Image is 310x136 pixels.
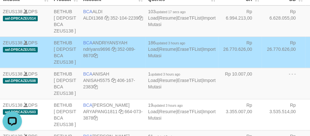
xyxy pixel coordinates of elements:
a: EraseTFList [177,109,202,114]
a: Copy 3520898670 to clipboard [93,53,98,58]
td: Rp 10.007,00 [218,68,262,99]
a: Import Mutasi [148,47,215,58]
span: updated 3 hours ago [153,104,183,107]
a: ZEUS138 [3,103,23,108]
td: Rp 26.770.626,00 [262,37,305,68]
span: updated 3 hours ago [151,73,180,76]
span: updated 17 secs ago [156,10,186,14]
a: Copy 4061672383 to clipboard [93,84,98,89]
span: 103 [148,9,185,14]
span: BCA [83,103,93,108]
span: | | | [148,9,215,27]
span: BCA [83,40,93,45]
a: Copy 3521042239 to clipboard [138,15,143,21]
a: Copy ALDI1368 to clipboard [105,15,109,21]
span: 186 [148,40,185,45]
a: ANISAH5575 [83,78,110,83]
td: ANDRIYANSYAH 352-089-8670 [81,37,145,68]
a: Resume [159,15,176,21]
td: DPS [0,37,51,68]
td: Rp 6.628.055,00 [262,5,305,37]
a: ZEUS138 [3,40,23,45]
a: Load [148,15,158,21]
a: Copy ARYAPANG1811 to clipboard [119,109,123,114]
a: ARYAPANG1811 [83,109,118,114]
a: Resume [159,47,176,52]
span: BCA [83,71,93,77]
a: Copy ANISAH5575 to clipboard [111,78,116,83]
a: Copy 6640733878 to clipboard [93,115,98,121]
td: - - - [262,68,305,99]
a: ndriyans9696 [83,47,110,52]
span: aaf-DPBCAZEUS08 [3,78,38,84]
a: EraseTFList [177,78,202,83]
td: ALDI 352-104-2239 [81,5,145,37]
a: EraseTFList [177,47,202,52]
td: DPS [0,99,51,130]
td: BETHUB [ DEPOSIT BCA ZEUS138 ] [51,5,81,37]
span: 19 [148,103,183,108]
td: BETHUB [ DEPOSIT BCA ZEUS138 ] [51,99,81,130]
a: ZEUS138 [3,9,23,14]
a: Import Mutasi [148,78,215,89]
a: Load [148,78,158,83]
span: | | | [148,40,215,58]
td: DPS [0,68,51,99]
span: | | | [148,71,215,89]
td: Rp 3.355.007,00 [218,99,262,130]
a: Resume [159,78,176,83]
td: Rp 26.770.626,00 [218,37,262,68]
td: BETHUB [ DEPOSIT BCA ZEUS138 ] [51,68,81,99]
span: aaf-DPBCAZEUS14 [3,16,38,21]
a: Resume [159,109,176,114]
a: ZEUS138 [3,71,23,77]
a: Copy ndriyans9696 to clipboard [112,47,116,52]
a: ALDI1368 [83,15,103,21]
a: Import Mutasi [148,15,215,27]
td: ANISAH 406-167-2383 [81,68,145,99]
td: BETHUB [ DEPOSIT BCA ZEUS138 ] [51,37,81,68]
td: [PERSON_NAME] 664-073-3878 [81,99,145,130]
a: Load [148,47,158,52]
td: Rp 3.535.514,00 [262,99,305,130]
button: Open LiveChat chat widget [3,3,22,22]
td: DPS [0,5,51,37]
span: updated 3 hours ago [156,41,185,45]
span: 1 [148,71,180,77]
a: EraseTFList [177,15,202,21]
a: Import Mutasi [148,109,215,121]
span: aaf-DPBCAZEUS01 [3,47,38,52]
span: BCA [83,9,93,14]
td: Rp 6.994.213,00 [218,5,262,37]
span: | | | [148,103,215,121]
a: Load [148,109,158,114]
